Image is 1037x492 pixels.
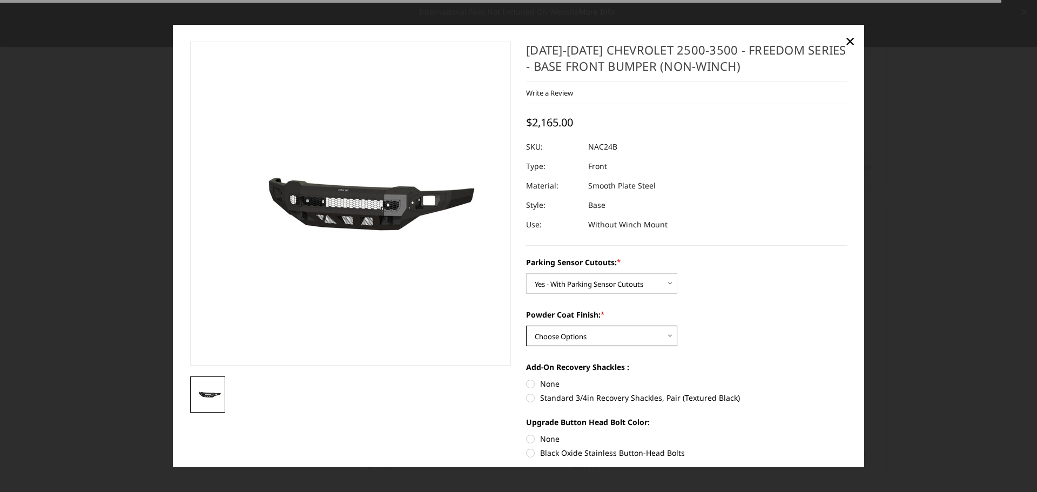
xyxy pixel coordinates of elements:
h1: [DATE]-[DATE] Chevrolet 2500-3500 - Freedom Series - Base Front Bumper (non-winch) [526,42,847,82]
img: 2024-2025 Chevrolet 2500-3500 - Freedom Series - Base Front Bumper (non-winch) [193,388,223,401]
dt: Use: [526,215,580,234]
label: Standard 3/4in Recovery Shackles, Pair (Textured Black) [526,392,847,403]
a: Write a Review [526,88,573,98]
dd: Front [588,157,607,176]
dt: Material: [526,176,580,196]
label: Upgrade Button Head Bolt Color: [526,416,847,428]
a: Close [841,32,859,50]
span: $2,165.00 [526,115,573,130]
dt: SKU: [526,137,580,157]
span: × [845,29,855,52]
label: Parking Sensor Cutouts: [526,257,847,268]
dd: Base [588,196,605,215]
dt: Style: [526,196,580,215]
label: None [526,378,847,389]
dd: NAC24B [588,137,617,157]
label: Black Oxide Stainless Button-Head Bolts [526,447,847,459]
iframe: Chat Widget [983,440,1037,492]
a: 2024-2025 Chevrolet 2500-3500 - Freedom Series - Base Front Bumper (non-winch) [190,42,511,366]
label: None [526,433,847,444]
dd: Without Winch Mount [588,215,668,234]
label: Add-On Recovery Shackles : [526,361,847,373]
label: Powder Coat Finish: [526,309,847,320]
dt: Type: [526,157,580,176]
dd: Smooth Plate Steel [588,176,656,196]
